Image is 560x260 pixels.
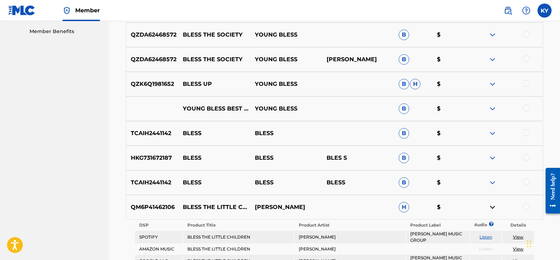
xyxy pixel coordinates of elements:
[183,231,294,243] td: BLESS THE LITTLE CHILDREN
[75,6,100,14] span: Member
[126,178,178,187] p: TCAIH2441142
[178,203,250,211] p: BLESS THE LITTLE CHILDREN
[135,220,182,230] th: DSP
[513,246,523,252] a: View
[399,177,409,188] span: B
[322,55,394,64] p: [PERSON_NAME]
[30,28,101,35] a: Member Benefits
[178,55,250,64] p: BLESS THE SOCIETY
[522,6,530,15] img: help
[432,104,471,113] p: $
[488,154,497,162] img: expand
[399,202,409,213] span: H
[502,220,534,230] th: Details
[250,80,322,88] p: YOUNG BLESS
[250,31,322,39] p: YOUNG BLESS
[488,80,497,88] img: expand
[178,129,250,138] p: BLESS
[126,55,178,64] p: QZDA62468572
[432,129,471,138] p: $
[63,6,71,15] img: Top Rightsholder
[513,234,523,240] a: View
[399,54,409,65] span: B
[432,178,471,187] p: $
[501,4,515,18] a: Public Search
[479,234,492,240] a: Listen
[178,178,250,187] p: BLESS
[178,31,250,39] p: BLESS THE SOCIETY
[250,154,322,162] p: BLESS
[295,244,405,254] td: [PERSON_NAME]
[126,154,178,162] p: HKG731672187
[399,128,409,139] span: B
[126,203,178,211] p: QM6P41462106
[488,31,497,39] img: expand
[178,104,250,113] p: YOUNG BLESS BEST FRIEND IN THE WORLD
[470,246,502,252] p: Listen
[322,154,394,162] p: BLES S
[491,222,491,226] span: ?
[488,203,497,211] img: contract
[135,244,182,254] td: AMAZON MUSIC
[126,80,178,88] p: QZK6Q1981652
[178,80,250,88] p: BLESS UP
[250,104,322,113] p: YOUNG BLESS
[250,203,322,211] p: [PERSON_NAME]
[178,154,250,162] p: BLESS
[399,79,409,89] span: B
[488,104,497,113] img: expand
[183,244,294,254] td: BLESS THE LITTLE CHILDREN
[250,178,322,187] p: BLESS
[8,5,36,15] img: MLC Logo
[399,103,409,114] span: B
[519,4,533,18] div: Help
[488,129,497,138] img: expand
[504,6,512,15] img: search
[470,222,478,228] p: Audio
[525,226,560,260] iframe: Chat Widget
[432,154,471,162] p: $
[126,31,178,39] p: QZDA62468572
[250,55,322,64] p: YOUNG BLESS
[322,178,394,187] p: BLESS
[399,153,409,163] span: B
[406,220,469,230] th: Product Label
[410,79,420,89] span: H
[432,55,471,64] p: $
[250,129,322,138] p: BLESS
[432,80,471,88] p: $
[432,31,471,39] p: $
[406,231,469,243] td: [PERSON_NAME] MUSIC GROUP
[432,203,471,211] p: $
[183,220,294,230] th: Product Title
[399,30,409,40] span: B
[527,233,531,254] div: Drag
[295,220,405,230] th: Product Artist
[540,163,560,219] iframe: Resource Center
[488,55,497,64] img: expand
[135,231,182,243] td: SPOTIFY
[488,178,497,187] img: expand
[295,231,405,243] td: [PERSON_NAME]
[538,4,552,18] div: User Menu
[126,129,178,138] p: TCAIH2441142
